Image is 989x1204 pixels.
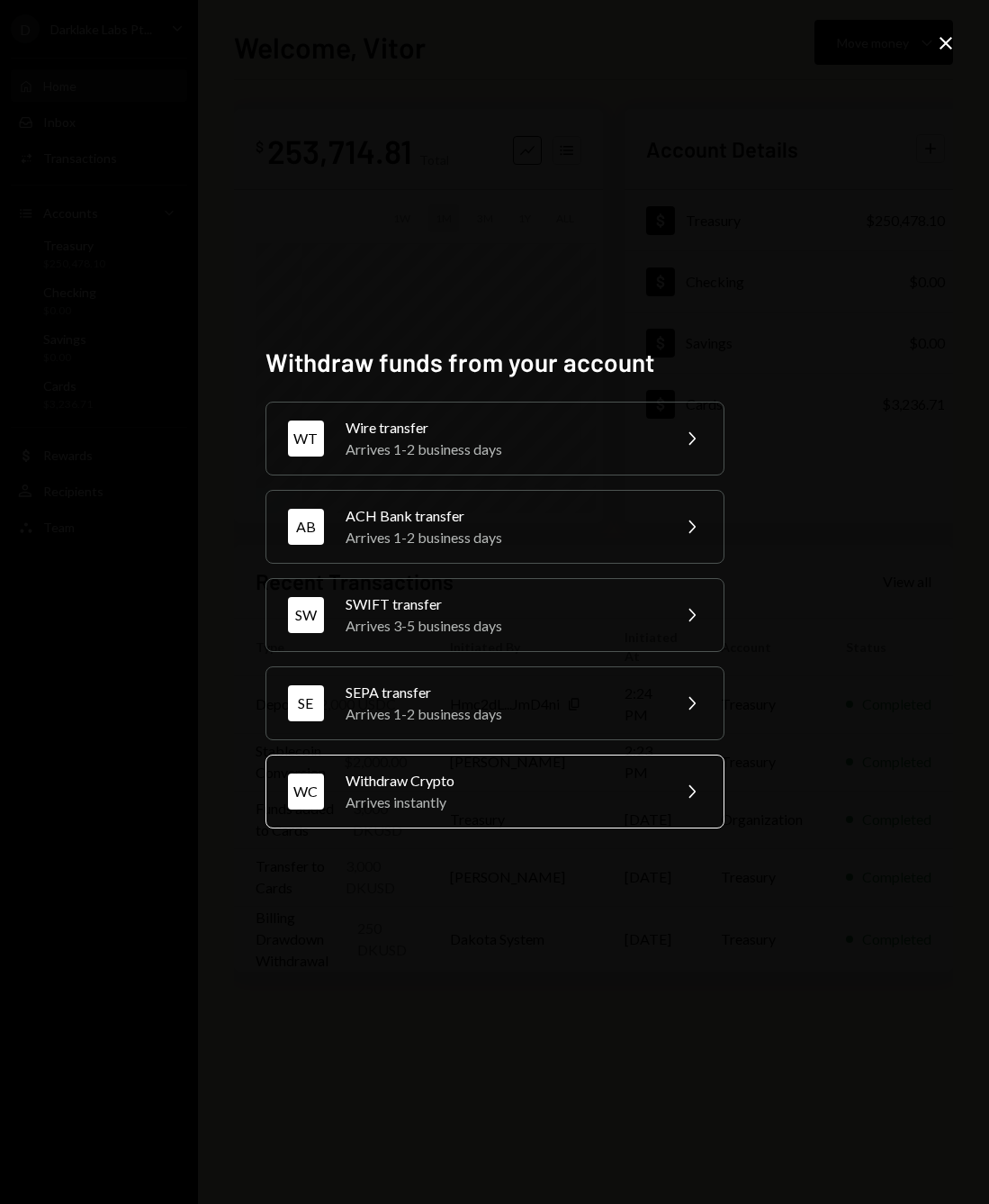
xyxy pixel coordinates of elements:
div: WC [288,774,324,810]
div: AB [288,509,324,545]
div: Arrives 3-5 business days [346,615,659,637]
div: Arrives 1-2 business days [346,703,659,725]
h2: Withdraw funds from your account [265,345,724,380]
div: WT [288,421,324,457]
button: SESEPA transferArrives 1-2 business days [265,666,724,740]
div: SW [288,597,324,633]
button: WCWithdraw CryptoArrives instantly [265,755,724,828]
div: Wire transfer [346,417,659,439]
div: Arrives 1-2 business days [346,527,659,548]
div: Arrives 1-2 business days [346,439,659,460]
button: SWSWIFT transferArrives 3-5 business days [265,578,724,652]
button: ABACH Bank transferArrives 1-2 business days [265,490,724,564]
div: ACH Bank transfer [346,505,659,527]
div: Withdraw Crypto [346,770,659,792]
div: SE [288,685,324,721]
div: SWIFT transfer [346,593,659,615]
div: Arrives instantly [346,792,659,813]
div: SEPA transfer [346,682,659,703]
button: WTWire transferArrives 1-2 business days [265,402,724,475]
